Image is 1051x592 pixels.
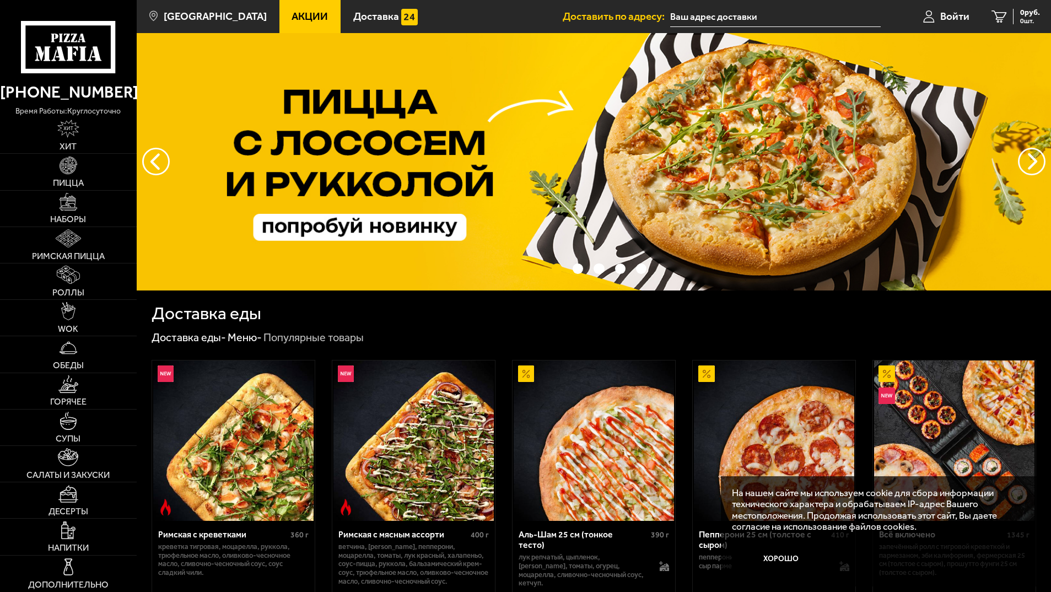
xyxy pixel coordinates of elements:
button: точки переключения [573,263,583,274]
span: 400 г [471,530,489,540]
button: предыдущий [1018,148,1045,175]
span: Доставка [353,11,399,21]
a: АкционныйНовинкаВсё включено [873,360,1036,521]
img: Острое блюдо [338,499,354,515]
span: 0 руб. [1020,9,1040,17]
button: точки переключения [594,263,604,274]
a: Доставка еды- [152,331,226,344]
div: Популярные товары [263,331,364,345]
a: Меню- [228,331,262,344]
span: Доставить по адресу: [563,11,670,21]
span: Дополнительно [28,580,109,589]
img: 15daf4d41897b9f0e9f617042186c801.svg [401,9,418,25]
span: Пицца [53,179,84,187]
img: Римская с креветками [153,360,314,521]
img: Всё включено [874,360,1034,521]
button: следующий [142,148,170,175]
span: 390 г [651,530,669,540]
p: На нашем сайте мы используем cookie для сбора информации технического характера и обрабатываем IP... [732,487,1018,532]
img: Новинка [158,365,174,382]
img: Акционный [698,365,715,382]
a: НовинкаОстрое блюдоРимская с мясным ассорти [332,360,495,521]
span: Наборы [50,215,86,224]
h1: Доставка еды [152,305,261,322]
button: точки переключения [636,263,646,274]
span: Салаты и закуски [26,471,110,480]
img: Римская с мясным ассорти [333,360,494,521]
span: Римская пицца [32,252,105,261]
input: Ваш адрес доставки [670,7,880,27]
div: Римская с мясным ассорти [338,529,468,540]
img: Новинка [878,388,895,404]
span: 360 г [290,530,309,540]
div: Пепперони 25 см (толстое с сыром) [699,529,828,550]
span: Хит [60,142,77,151]
span: Роллы [52,288,84,297]
button: Хорошо [732,543,831,576]
span: Акции [292,11,328,21]
span: 0 шт. [1020,18,1040,24]
p: лук репчатый, цыпленок, [PERSON_NAME], томаты, огурец, моцарелла, сливочно-чесночный соус, кетчуп. [519,553,649,588]
span: [GEOGRAPHIC_DATA] [164,11,267,21]
button: точки переключения [615,263,626,274]
span: Десерты [48,507,88,516]
p: пепперони, [PERSON_NAME], соус-пицца, сыр пармезан (на борт). [699,553,829,571]
img: Пепперони 25 см (толстое с сыром) [694,360,854,521]
span: Обеды [53,361,84,370]
img: Острое блюдо [158,499,174,515]
a: НовинкаОстрое блюдоРимская с креветками [152,360,315,521]
a: АкционныйПепперони 25 см (толстое с сыром) [693,360,855,521]
span: Войти [940,11,969,21]
button: точки переключения [552,263,562,274]
p: креветка тигровая, моцарелла, руккола, трюфельное масло, оливково-чесночное масло, сливочно-чесно... [158,542,309,578]
img: Новинка [338,365,354,382]
img: Акционный [518,365,535,382]
div: Римская с креветками [158,529,288,540]
span: WOK [58,325,78,333]
span: Горячее [50,397,87,406]
span: Супы [56,434,80,443]
div: Аль-Шам 25 см (тонкое тесто) [519,529,648,550]
p: ветчина, [PERSON_NAME], пепперони, моцарелла, томаты, лук красный, халапеньо, соус-пицца, руккола... [338,542,489,586]
img: Акционный [878,365,895,382]
img: Аль-Шам 25 см (тонкое тесто) [514,360,674,521]
span: Напитки [48,543,89,552]
a: АкционныйАль-Шам 25 см (тонкое тесто) [513,360,675,521]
